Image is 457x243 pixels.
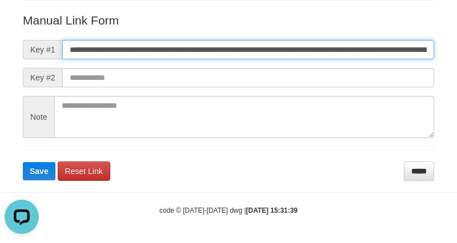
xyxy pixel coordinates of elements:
span: Key #1 [23,40,62,59]
span: Reset Link [65,167,103,176]
span: Note [23,96,54,138]
button: Save [23,162,55,180]
small: code © [DATE]-[DATE] dwg | [159,206,298,214]
span: Key #2 [23,68,62,87]
button: Open LiveChat chat widget [5,5,39,39]
p: Manual Link Form [23,12,434,29]
span: Save [30,167,49,176]
a: Reset Link [58,161,110,181]
strong: [DATE] 15:31:39 [246,206,298,214]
